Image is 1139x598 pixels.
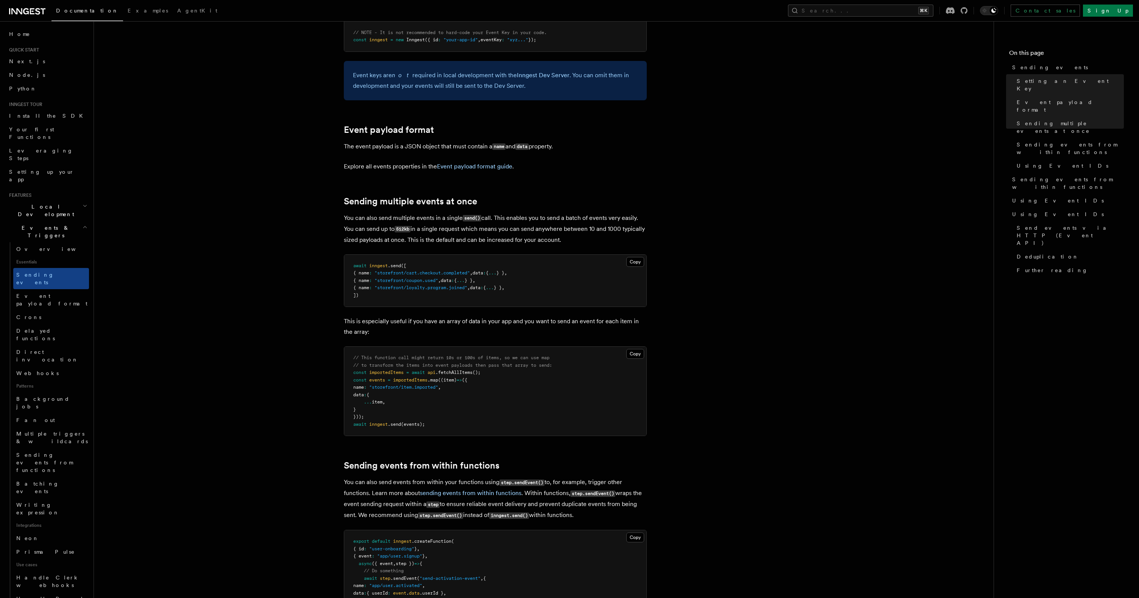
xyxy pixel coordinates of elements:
[454,278,457,283] span: {
[6,165,89,186] a: Setting up your app
[422,583,425,588] span: ,
[369,385,438,390] span: "storefront/item.imported"
[359,561,372,566] span: async
[428,370,435,375] span: api
[414,546,417,551] span: }
[626,257,644,267] button: Copy
[369,377,385,383] span: events
[353,270,369,276] span: { name
[9,148,73,161] span: Leveraging Steps
[462,377,467,383] span: ({
[470,270,473,276] span: ,
[374,278,438,283] span: "storefront/coupon.used"
[451,539,454,544] span: (
[481,37,502,42] span: eventKey
[13,324,89,345] a: Delayed functions
[353,278,369,283] span: { name
[473,270,483,276] span: data
[353,385,364,390] span: name
[502,285,504,290] span: ,
[1017,77,1124,92] span: Setting an Event Key
[435,370,473,375] span: .fetchAllItems
[1012,197,1104,204] span: Using Event IDs
[369,37,388,42] span: inngest
[412,539,451,544] span: .createFunction
[483,576,486,581] span: {
[353,263,367,268] span: await
[16,535,39,541] span: Neon
[380,576,390,581] span: step
[486,270,488,276] span: {
[16,452,73,473] span: Sending events from functions
[372,553,374,559] span: :
[438,385,441,390] span: ,
[918,7,929,14] kbd: ⌘K
[9,72,45,78] span: Node.js
[528,37,536,42] span: });
[353,583,364,588] span: name
[344,125,434,135] a: Event payload format
[438,377,457,383] span: ((item)
[16,396,70,410] span: Background jobs
[374,270,470,276] span: "storefront/cart.checkout.completed"
[406,590,409,596] span: .
[16,502,59,515] span: Writing expression
[369,278,372,283] span: :
[353,70,638,91] p: Event keys are required in local development with the . You can omit them in development and your...
[473,278,475,283] span: ,
[6,224,83,239] span: Events & Triggers
[470,285,481,290] span: data
[515,143,529,150] code: data
[457,278,465,283] span: ...
[353,422,367,427] span: await
[467,285,470,290] span: ,
[1017,266,1088,274] span: Further reading
[393,590,406,596] span: event
[499,480,545,486] code: step.sendEvent()
[437,163,512,170] a: Event payload format guide
[1012,176,1124,191] span: Sending events from within functions
[6,123,89,144] a: Your first Functions
[1017,253,1079,260] span: Deduplication
[1014,117,1124,138] a: Sending multiple events at once
[517,72,569,79] a: Inngest Dev Server
[177,8,217,14] span: AgentKit
[16,417,55,423] span: Fan out
[570,491,615,497] code: step.sendEvent()
[16,549,75,555] span: Prisma Pulse
[6,55,89,68] a: Next.js
[1009,173,1124,194] a: Sending events from within functions
[51,2,123,21] a: Documentation
[496,270,504,276] span: } }
[13,345,89,366] a: Direct invocation
[56,8,119,14] span: Documentation
[372,539,390,544] span: default
[13,559,89,571] span: Use cases
[507,37,528,42] span: "xyz..."
[390,37,393,42] span: =
[401,263,406,268] span: ([
[489,512,529,519] code: inngest.send()
[353,355,549,360] span: // This function call might return 10s or 100s of items, so we can use map
[1014,263,1124,277] a: Further reading
[13,545,89,559] a: Prisma Pulse
[1083,5,1133,17] a: Sign Up
[353,30,547,35] span: // NOTE - It is not recommended to hard-code your Event Key in your code.
[369,370,404,375] span: importedItems
[420,489,521,497] a: sending events from within functions
[483,285,486,290] span: {
[16,246,94,252] span: Overview
[388,263,401,268] span: .send
[173,2,222,20] a: AgentKit
[9,86,37,92] span: Python
[1017,120,1124,135] span: Sending multiple events at once
[13,289,89,310] a: Event payload format
[9,169,74,182] span: Setting up your app
[364,590,367,596] span: :
[393,561,396,566] span: ,
[16,328,55,341] span: Delayed functions
[364,546,367,551] span: :
[123,2,173,20] a: Examples
[372,399,382,405] span: item
[367,590,388,596] span: { userId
